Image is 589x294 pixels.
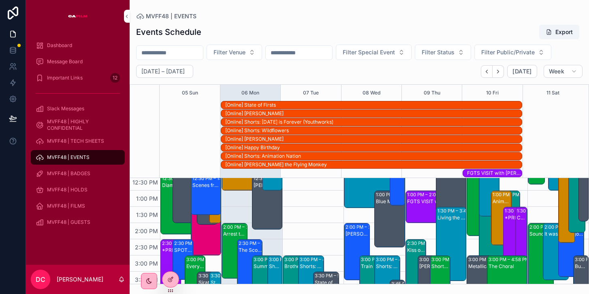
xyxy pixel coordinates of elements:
[437,215,465,221] div: Living the Land
[110,73,120,83] div: 12
[481,48,535,56] span: Filter Public/Private
[162,175,206,182] div: 12:30 PM – 2:21 PM
[47,187,87,193] span: MVFF48 | HOLDS
[239,240,281,247] div: 2:30 PM – 4:24 PM
[549,68,564,75] span: Week
[431,263,450,270] div: Shorts: Life's Like Poetry
[225,161,522,168] div: [Online] [PERSON_NAME] the Flying Monkey
[47,75,83,81] span: Important Links
[343,48,395,56] span: Filter Special Event
[47,170,90,177] span: MVFF48 | BADGES
[225,110,522,117] div: [Online] Hola Frida
[407,198,457,205] div: FGTS VISIT with [PERSON_NAME], Solar Eclipse
[26,32,130,240] div: scrollable content
[474,45,551,60] button: Select Button
[174,247,192,253] div: SPOTLIGHT: [PERSON_NAME] Award
[134,211,160,218] span: 1:30 PM
[47,42,72,49] span: Dashboard
[516,207,527,271] div: 1:30 PM – 3:30 PMCollege Mixer x [PERSON_NAME]
[467,170,522,176] div: FGTS VISIT with [PERSON_NAME] [PERSON_NAME] & [PERSON_NAME], Pine Cones on Divisadero
[569,159,585,232] div: 12:00 PM – 2:18 PMSentimental Value
[225,127,522,134] div: [Online] Shorts: Wildflowers
[162,182,211,189] div: Diamond Diplomacy
[198,273,241,279] div: 3:30 PM – 5:50 PM
[31,134,125,148] a: MVFF48 | TECH SHEETS
[486,85,499,101] div: 10 Fri
[211,273,253,279] div: 3:30 PM – 5:35 PM
[47,138,104,144] span: MVFF48 | TECH SHEETS
[225,135,522,143] div: [Online] Valentina
[539,25,579,39] button: Export
[47,203,85,209] span: MVFF48 | FILMS
[269,256,312,263] div: 3:00 PM – 4:30 PM
[419,256,462,263] div: 3:00 PM – 4:53 PM
[182,85,198,101] div: 05 Sun
[36,275,45,284] span: DC
[225,101,522,109] div: [Online] State of Firsts
[162,240,205,247] div: 2:30 PM – 4:30 PM
[141,67,185,75] h2: [DATE] – [DATE]
[300,256,342,263] div: 3:00 PM – 4:30 PM
[505,208,546,214] div: 1:30 PM – 3:30 PM
[225,153,522,159] div: [Online] Shorts: Animation Nation
[431,256,474,263] div: 3:00 PM – 4:40 PM
[507,65,537,78] button: [DATE]
[504,207,523,271] div: 1:30 PM – 3:30 PM*PRIVATE EDUCATION EVENT* CLASS OF MVFF MIXER
[489,256,531,263] div: 3:00 PM – 4:58 PM
[130,179,160,186] span: 12:30 PM
[517,208,559,214] div: 1:30 PM – 3:30 PM
[544,65,583,78] button: Week
[479,191,520,265] div: 1:00 PM – 3:18 PMLa Grazia
[225,136,522,142] div: [Online] [PERSON_NAME]
[31,215,125,230] a: MVFF48 | GUESTS
[529,224,572,230] div: 2:00 PM – 4:54 PM
[303,85,319,101] button: 07 Tue
[225,102,522,108] div: [Online] State of Firsts
[481,65,493,78] button: Back
[133,244,160,251] span: 2:30 PM
[254,175,297,182] div: 12:30 PM – 2:12 PM
[57,275,103,283] p: [PERSON_NAME]
[575,263,588,270] div: Bugonia
[424,85,440,101] button: 09 Thu
[436,142,466,220] div: 11:30 AM – 1:55 PMWake Up Dead Man
[493,65,504,78] button: Next
[284,263,308,270] div: Brother Verses Brother
[559,223,584,277] div: 2:00 PM – 3:40 PMHoneyjoon
[136,26,201,38] h1: Events Schedule
[173,240,193,279] div: 2:30 PM – 3:45 PMSPOTLIGHT: [PERSON_NAME] Award
[415,45,471,60] button: Select Button
[544,224,587,230] div: 2:00 PM – 3:46 PM
[225,152,522,160] div: [Online] Shorts: Animation Nation
[31,182,125,197] a: MVFF48 | HOLDS
[344,223,369,280] div: 2:00 PM – 3:46 PM[PERSON_NAME]
[31,199,125,213] a: MVFF48 | FILMS
[225,144,522,151] div: [Online] Happy Birthday
[47,105,84,112] span: Slack Messages
[363,85,380,101] div: 08 Wed
[529,231,553,237] div: Sound of Falling
[407,191,449,198] div: 1:00 PM – 2:00 PM
[136,12,196,20] a: MVFF48 | EVENTS
[191,191,221,255] div: 1:00 PM – 3:00 PMThe Hoopla
[546,85,559,101] button: 11 Sat
[47,154,90,161] span: MVFF48 | EVENTS
[225,119,522,125] div: [Online] Shorts: [DATE] is Forever (Youthworks)
[269,263,282,270] div: Shorts: Wildflowers
[467,159,487,236] div: 12:00 PM – 2:24 PMRoads Of Fire
[47,219,90,225] span: MVFF48 | GUESTS
[47,118,117,131] span: MVFF48 | HIGHLY CONFIDENTIAL
[346,224,388,230] div: 2:00 PM – 3:46 PM
[489,263,527,270] div: The Choral
[225,110,522,117] div: [Online] [PERSON_NAME]
[579,159,588,221] div: 12:00 PM – 1:57 PM[PERSON_NAME]: Deliver me from Nowhere
[336,45,412,60] button: Select Button
[174,240,217,247] div: 2:30 PM – 3:45 PM
[31,101,125,116] a: Slack Messages
[241,85,259,101] button: 06 Mon
[133,276,160,283] span: 3:30 PM
[162,247,180,253] div: *PRIVATE* DONOR EVENT: Diamond Diplomacy LUNCHEON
